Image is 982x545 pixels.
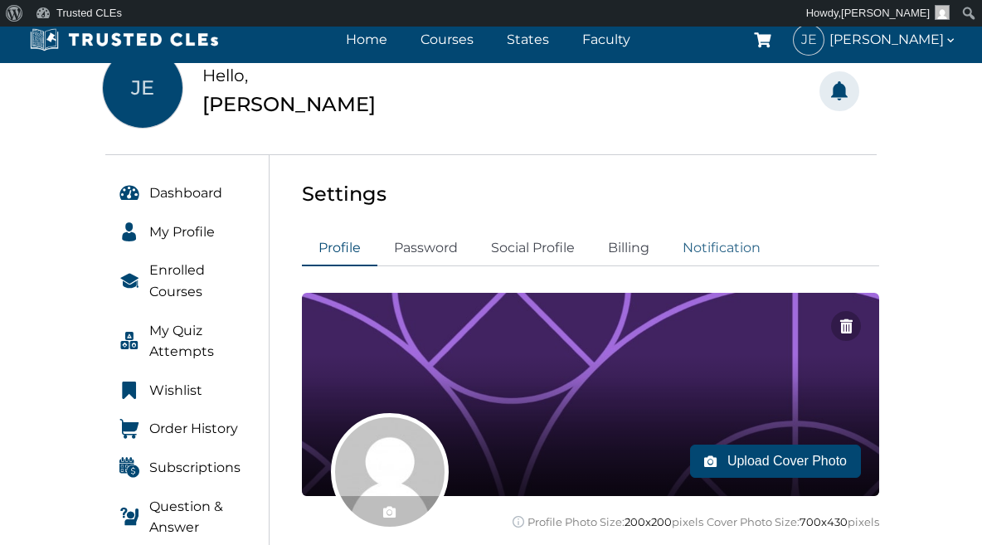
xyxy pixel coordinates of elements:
[727,452,847,470] span: Upload Cover Photo
[829,28,957,51] span: [PERSON_NAME]
[377,231,474,267] a: Password
[503,27,553,51] a: States
[513,516,524,528] img: info-icon.svg
[690,445,861,478] button: Upload Cover Photo
[794,25,824,55] span: JE
[103,373,270,408] a: Wishlist
[202,89,376,120] div: [PERSON_NAME]
[342,27,391,51] a: Home
[103,411,270,446] a: Order History
[103,450,270,485] a: Subscriptions
[800,515,848,528] span: 700x430
[625,515,672,528] span: 200x200
[591,231,666,267] a: Billing
[149,320,253,363] span: My Quiz Attempts
[578,27,634,51] a: Faculty
[103,314,270,369] a: My Quiz Attempts
[149,496,253,538] span: Question & Answer
[103,215,270,250] a: My Profile
[149,418,238,440] span: Order History
[149,182,222,204] span: Dashboard
[302,231,377,267] a: Profile
[416,27,478,51] a: Courses
[527,514,703,529] span: Profile Photo Size: pixels
[149,457,241,479] span: Subscriptions
[103,253,270,309] a: Enrolled Courses
[149,260,253,302] span: Enrolled Courses
[103,48,182,128] span: JE
[707,514,879,529] span: Cover Photo Size: pixels
[25,27,223,52] img: Trusted CLEs
[474,231,591,267] a: Social Profile
[666,231,777,267] a: Notification
[841,7,930,19] span: [PERSON_NAME]
[302,178,879,210] div: Settings
[149,380,202,401] span: Wishlist
[202,62,376,89] div: Hello,
[103,176,270,211] a: Dashboard
[149,221,215,243] span: My Profile
[103,489,270,545] a: Question & Answer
